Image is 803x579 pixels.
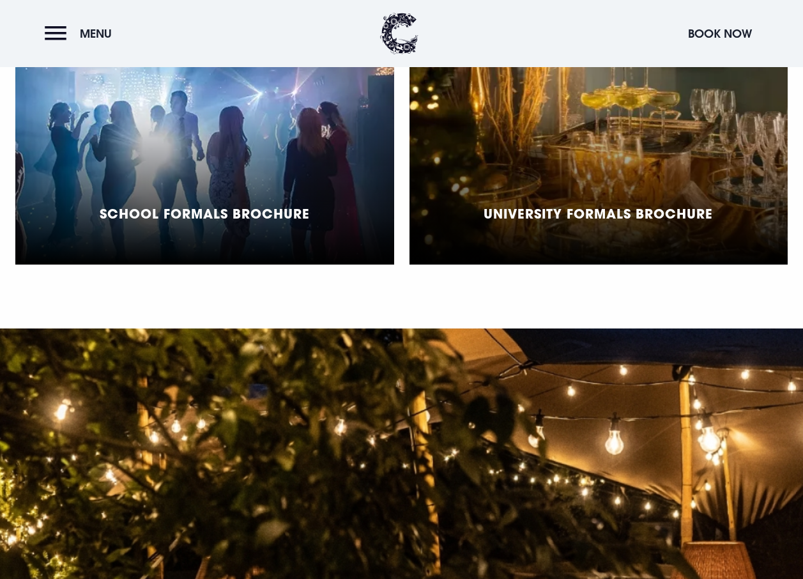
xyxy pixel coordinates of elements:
img: Clandeboye Lodge [380,13,418,54]
button: Book Now [682,20,758,47]
h5: School Formals Brochure [100,206,310,221]
h5: University Formals Brochure [484,206,713,221]
button: Menu [45,20,118,47]
span: Menu [80,26,112,41]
